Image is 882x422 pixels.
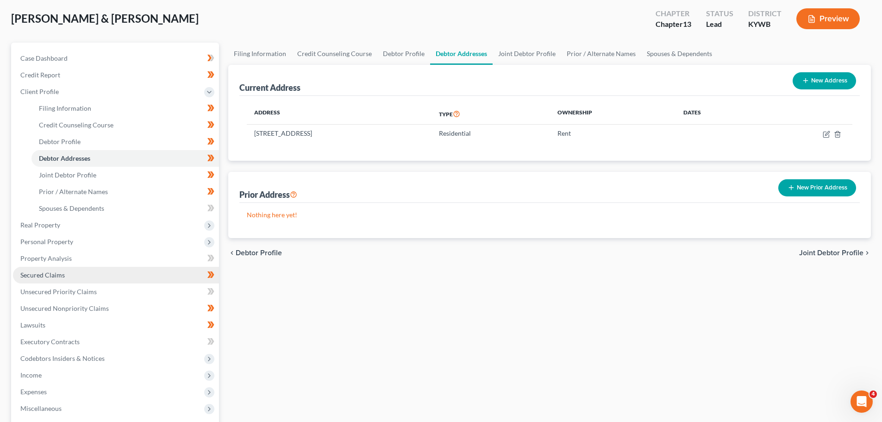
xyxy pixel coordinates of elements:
[493,43,561,65] a: Joint Debtor Profile
[432,103,550,125] th: Type
[247,103,432,125] th: Address
[641,43,718,65] a: Spouses & Dependents
[228,249,282,257] button: chevron_left Debtor Profile
[13,300,219,317] a: Unsecured Nonpriority Claims
[13,283,219,300] a: Unsecured Priority Claims
[20,404,62,412] span: Miscellaneous
[432,125,550,142] td: Residential
[247,210,852,220] p: Nothing here yet!
[39,204,104,212] span: Spouses & Dependents
[20,321,45,329] span: Lawsuits
[430,43,493,65] a: Debtor Addresses
[20,54,68,62] span: Case Dashboard
[20,238,73,246] span: Personal Property
[748,8,782,19] div: District
[799,249,871,257] button: Joint Debtor Profile chevron_right
[20,288,97,296] span: Unsecured Priority Claims
[39,171,96,179] span: Joint Debtor Profile
[31,167,219,183] a: Joint Debtor Profile
[13,67,219,83] a: Credit Report
[31,183,219,200] a: Prior / Alternate Names
[239,82,300,93] div: Current Address
[31,117,219,133] a: Credit Counseling Course
[706,8,733,19] div: Status
[20,88,59,95] span: Client Profile
[13,317,219,334] a: Lawsuits
[656,19,691,30] div: Chapter
[20,388,47,396] span: Expenses
[550,103,676,125] th: Ownership
[292,43,377,65] a: Credit Counseling Course
[863,249,871,257] i: chevron_right
[656,8,691,19] div: Chapter
[39,121,113,129] span: Credit Counseling Course
[13,334,219,350] a: Executory Contracts
[869,391,877,398] span: 4
[799,249,863,257] span: Joint Debtor Profile
[561,43,641,65] a: Prior / Alternate Names
[228,249,236,257] i: chevron_left
[20,221,60,229] span: Real Property
[793,72,856,89] button: New Address
[20,304,109,312] span: Unsecured Nonpriority Claims
[247,125,432,142] td: [STREET_ADDRESS]
[748,19,782,30] div: KYWB
[13,250,219,267] a: Property Analysis
[31,150,219,167] a: Debtor Addresses
[20,338,80,346] span: Executory Contracts
[20,271,65,279] span: Secured Claims
[796,8,860,29] button: Preview
[706,19,733,30] div: Lead
[377,43,430,65] a: Debtor Profile
[39,138,81,145] span: Debtor Profile
[20,71,60,79] span: Credit Report
[778,179,856,196] button: New Prior Address
[31,100,219,117] a: Filing Information
[228,43,292,65] a: Filing Information
[20,354,105,362] span: Codebtors Insiders & Notices
[11,12,199,25] span: [PERSON_NAME] & [PERSON_NAME]
[239,189,297,200] div: Prior Address
[20,371,42,379] span: Income
[236,249,282,257] span: Debtor Profile
[39,188,108,195] span: Prior / Alternate Names
[676,103,758,125] th: Dates
[20,254,72,262] span: Property Analysis
[851,391,873,413] iframe: Intercom live chat
[550,125,676,142] td: Rent
[683,19,691,28] span: 13
[39,154,90,162] span: Debtor Addresses
[31,133,219,150] a: Debtor Profile
[13,267,219,283] a: Secured Claims
[31,200,219,217] a: Spouses & Dependents
[39,104,91,112] span: Filing Information
[13,50,219,67] a: Case Dashboard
